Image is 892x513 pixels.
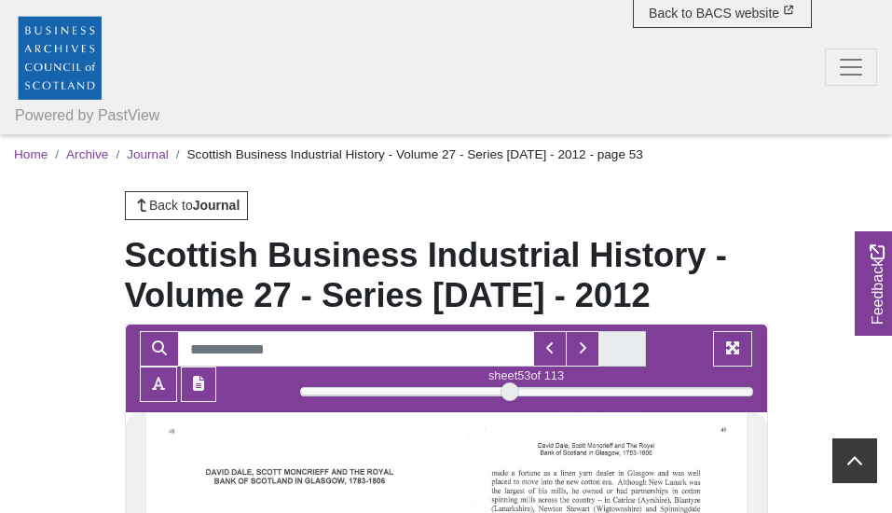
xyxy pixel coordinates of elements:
span: Scottish Business Industrial History - Volume 27 - Series [DATE] - 2012 - page 53 [187,147,643,161]
button: Full screen mode [713,331,752,367]
button: Menu [825,49,877,86]
button: Toggle text selection (Alt+T) [140,367,177,402]
button: Scroll to top [832,438,877,483]
button: Previous Match [533,331,567,367]
span: 53 [517,368,530,382]
a: Powered by PastView [15,104,159,127]
button: Open transcription window [181,367,216,402]
span: Menu [837,53,865,81]
a: Journal [127,147,169,161]
button: Next Match [566,331,599,367]
strong: Journal [193,198,240,213]
button: Search [140,331,179,367]
img: Business Archives Council of Scotland [15,12,104,102]
a: Home [14,147,48,161]
span: Back to BACS website [649,6,779,21]
span: Feedback [867,243,889,324]
a: Back toJournal [125,191,249,220]
div: sheet of 113 [300,367,753,384]
a: Would you like to provide feedback? [855,231,892,336]
input: Search for [178,331,534,367]
a: Archive [66,147,108,161]
a: Business Archives Council of Scotland logo [15,7,104,106]
h1: Scottish Business Industrial History - Volume 27 - Series [DATE] - 2012 [125,235,768,316]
